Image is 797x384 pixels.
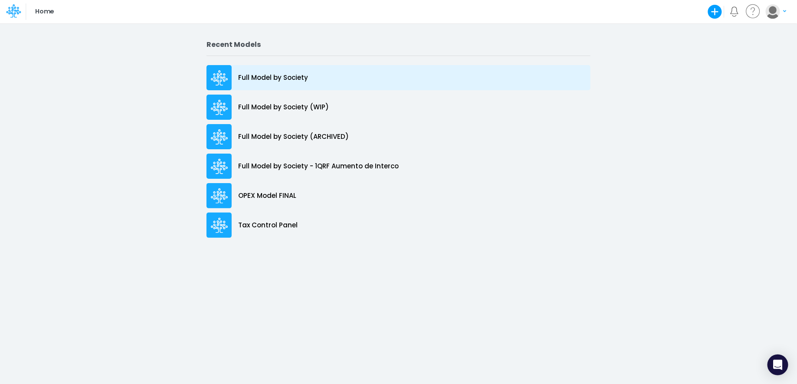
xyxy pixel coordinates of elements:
[207,151,590,181] a: Full Model by Society - 1QRF Aumento de Interco
[238,191,296,201] p: OPEX Model FINAL
[207,40,590,49] h2: Recent Models
[207,181,590,210] a: OPEX Model FINAL
[767,354,788,375] div: Open Intercom Messenger
[238,73,308,83] p: Full Model by Society
[207,210,590,240] a: Tax Control Panel
[238,102,329,112] p: Full Model by Society (WIP)
[207,122,590,151] a: Full Model by Society (ARCHIVED)
[238,220,298,230] p: Tax Control Panel
[207,92,590,122] a: Full Model by Society (WIP)
[729,7,739,16] a: Notifications
[207,63,590,92] a: Full Model by Society
[35,7,54,16] p: Home
[238,132,349,142] p: Full Model by Society (ARCHIVED)
[238,161,399,171] p: Full Model by Society - 1QRF Aumento de Interco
